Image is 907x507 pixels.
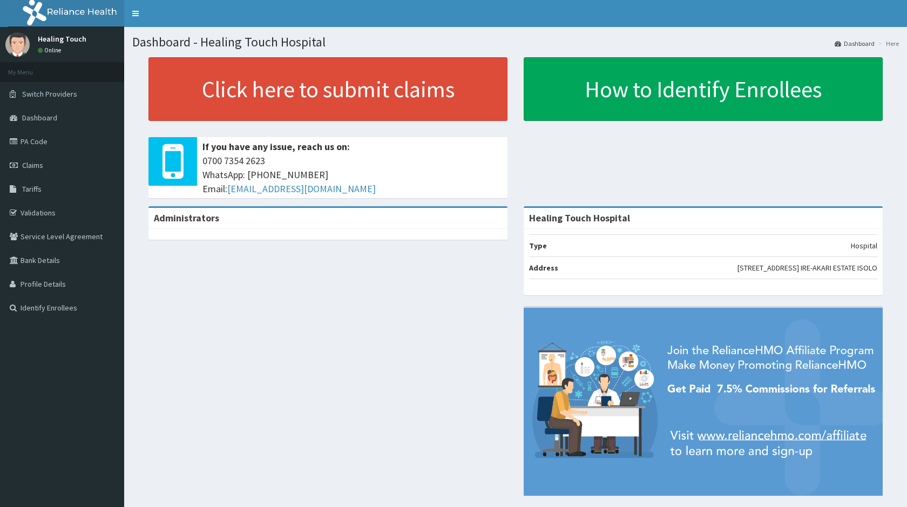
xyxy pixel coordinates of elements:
[227,182,376,195] a: [EMAIL_ADDRESS][DOMAIN_NAME]
[737,262,877,273] p: [STREET_ADDRESS] IRE-AKARI ESTATE ISOLO
[202,140,350,153] b: If you have any issue, reach us on:
[524,308,883,496] img: provider-team-banner.png
[38,46,64,54] a: Online
[148,57,507,121] a: Click here to submit claims
[529,241,547,251] b: Type
[132,35,899,49] h1: Dashboard - Healing Touch Hospital
[154,212,219,224] b: Administrators
[529,263,558,273] b: Address
[529,212,630,224] strong: Healing Touch Hospital
[5,32,30,57] img: User Image
[524,57,883,121] a: How to Identify Enrollees
[202,154,502,195] span: 0700 7354 2623 WhatsApp: [PHONE_NUMBER] Email:
[38,35,86,43] p: Healing Touch
[22,160,43,170] span: Claims
[22,89,77,99] span: Switch Providers
[851,240,877,251] p: Hospital
[876,39,899,48] li: Here
[835,39,875,48] a: Dashboard
[22,113,57,123] span: Dashboard
[22,184,42,194] span: Tariffs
